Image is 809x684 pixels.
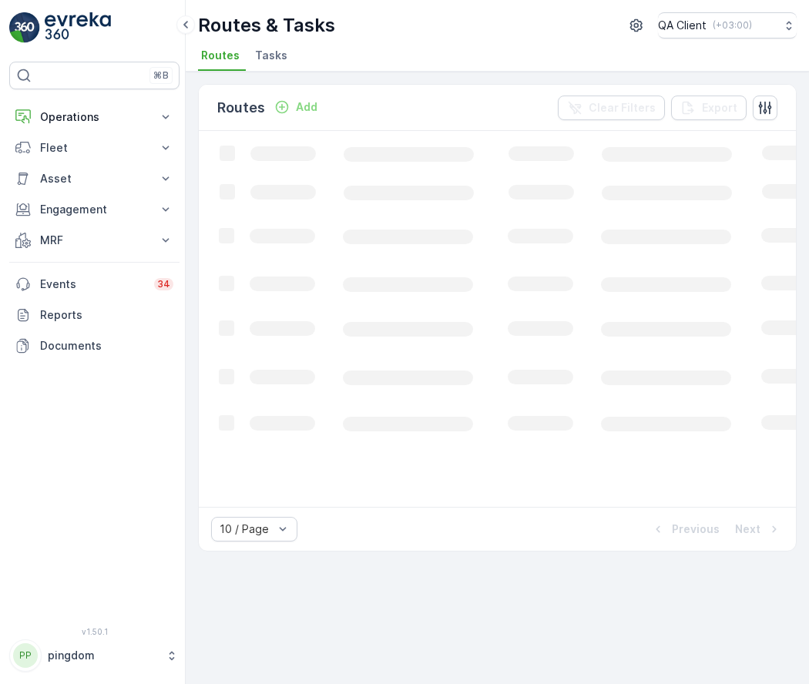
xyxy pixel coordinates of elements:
button: Next [733,520,784,538]
button: Engagement [9,194,180,225]
span: Tasks [255,48,287,63]
button: Export [671,96,747,120]
span: v 1.50.1 [9,627,180,636]
p: QA Client [658,18,707,33]
p: MRF [40,233,149,248]
button: PPpingdom [9,639,180,672]
a: Events34 [9,269,180,300]
p: pingdom [48,648,158,663]
p: Asset [40,171,149,186]
p: Reports [40,307,173,323]
button: Fleet [9,132,180,163]
button: Asset [9,163,180,194]
p: Next [735,521,760,537]
a: Documents [9,330,180,361]
p: Documents [40,338,173,354]
img: logo_light-DOdMpM7g.png [45,12,111,43]
span: Routes [201,48,240,63]
p: Engagement [40,202,149,217]
div: PP [13,643,38,668]
p: Previous [672,521,720,537]
p: Routes [217,97,265,119]
p: Operations [40,109,149,125]
p: 34 [157,278,170,290]
p: Add [296,99,317,115]
p: Events [40,277,145,292]
button: MRF [9,225,180,256]
button: Previous [649,520,721,538]
p: Export [702,100,737,116]
p: ( +03:00 ) [713,19,752,32]
button: QA Client(+03:00) [658,12,797,39]
button: Add [268,98,324,116]
button: Operations [9,102,180,132]
p: Fleet [40,140,149,156]
p: Clear Filters [589,100,656,116]
button: Clear Filters [558,96,665,120]
p: ⌘B [153,69,169,82]
a: Reports [9,300,180,330]
img: logo [9,12,40,43]
p: Routes & Tasks [198,13,335,38]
